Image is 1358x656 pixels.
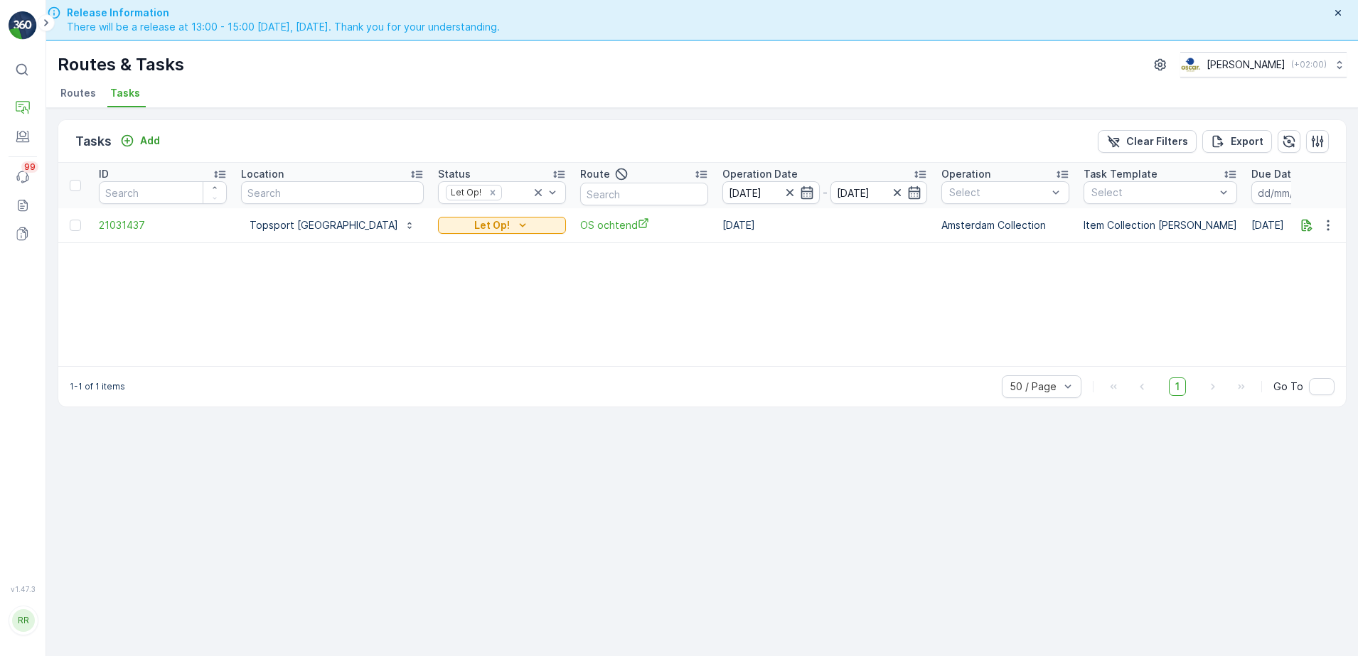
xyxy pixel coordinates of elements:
[99,167,109,181] p: ID
[722,181,820,204] input: dd/mm/yyyy
[1098,130,1197,153] button: Clear Filters
[110,86,140,100] span: Tasks
[580,167,610,181] p: Route
[1126,134,1188,149] p: Clear Filters
[823,184,828,201] p: -
[9,596,37,645] button: RR
[250,218,398,232] p: Topsport [GEOGRAPHIC_DATA]
[241,167,284,181] p: Location
[447,185,483,199] div: Let Op!
[67,20,500,34] span: There will be a release at 13:00 - 15:00 [DATE], [DATE]. Thank you for your understanding.
[1169,377,1186,396] span: 1
[1273,380,1303,394] span: Go To
[580,183,708,205] input: Search
[9,11,37,40] img: logo
[715,208,934,242] td: [DATE]
[1202,130,1272,153] button: Export
[1251,167,1298,181] p: Due Date
[474,218,510,232] p: Let Op!
[99,218,227,232] a: 21031437
[1231,134,1263,149] p: Export
[941,167,990,181] p: Operation
[70,381,125,392] p: 1-1 of 1 items
[75,131,112,151] p: Tasks
[67,6,500,20] span: Release Information
[241,214,424,237] button: Topsport [GEOGRAPHIC_DATA]
[9,585,37,593] span: v 1.47.3
[830,181,928,204] input: dd/mm/yyyy
[1180,52,1347,77] button: [PERSON_NAME](+02:00)
[1091,185,1215,200] p: Select
[1251,181,1349,204] input: dd/mm/yyyy
[9,163,37,191] a: 99
[1207,58,1285,72] p: [PERSON_NAME]
[24,161,36,173] p: 99
[949,185,1047,200] p: Select
[722,167,798,181] p: Operation Date
[140,134,160,148] p: Add
[70,220,81,231] div: Toggle Row Selected
[485,187,501,198] div: Remove Let Op!
[12,609,35,632] div: RR
[241,181,424,204] input: Search
[1084,167,1157,181] p: Task Template
[934,208,1076,242] td: Amsterdam Collection
[1291,59,1327,70] p: ( +02:00 )
[438,217,566,234] button: Let Op!
[60,86,96,100] span: Routes
[1180,57,1201,72] img: basis-logo_rgb2x.png
[114,132,166,149] button: Add
[1076,208,1244,242] td: Item Collection [PERSON_NAME]
[58,53,184,76] p: Routes & Tasks
[580,217,708,232] a: OS ochtend
[438,167,471,181] p: Status
[99,181,227,204] input: Search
